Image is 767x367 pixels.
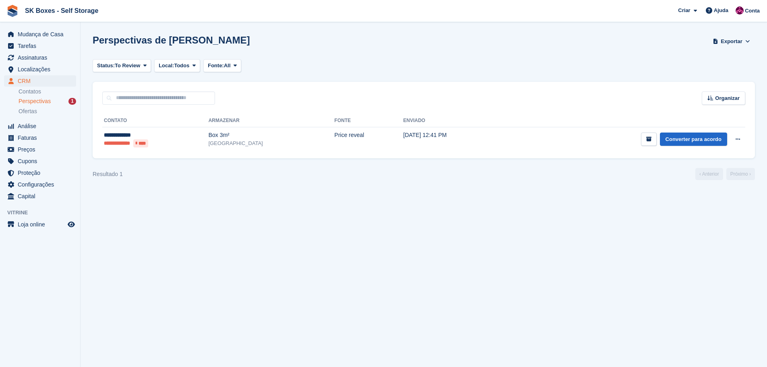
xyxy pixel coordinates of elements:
[209,131,335,139] div: Box 3m²
[726,168,755,180] a: Próximo
[745,7,760,15] span: Conta
[403,127,504,152] td: [DATE] 12:41 PM
[154,59,200,73] button: Local: Todos
[4,132,76,143] a: menu
[93,170,123,178] div: Resultado 1
[203,59,241,73] button: Fonte: All
[102,114,209,127] th: Contato
[335,127,403,152] td: Price reveal
[18,179,66,190] span: Configurações
[18,219,66,230] span: Loja online
[678,6,690,15] span: Criar
[66,220,76,229] a: Loja de pré-visualização
[19,97,51,105] span: Perspectivas
[18,167,66,178] span: Proteção
[18,75,66,87] span: CRM
[18,29,66,40] span: Mudança de Casa
[4,52,76,63] a: menu
[18,40,66,52] span: Tarefas
[6,5,19,17] img: stora-icon-8386f47178a22dfd0bd8f6a31ec36ba5ce8667c1dd55bd0f319d3a0aa187defe.svg
[18,52,66,63] span: Assinaturas
[209,114,335,127] th: Armazenar
[695,168,723,180] a: Anterior
[4,40,76,52] a: menu
[4,167,76,178] a: menu
[159,62,174,70] span: Local:
[18,144,66,155] span: Preços
[721,37,742,46] span: Exportar
[4,75,76,87] a: menu
[93,35,250,46] h1: Perspectivas de [PERSON_NAME]
[694,168,757,180] nav: Page
[4,191,76,202] a: menu
[93,59,151,73] button: Status: To Review
[4,120,76,132] a: menu
[18,132,66,143] span: Faturas
[660,133,727,146] a: Converter para acordo
[68,98,76,105] div: 1
[115,62,140,70] span: To Review
[18,156,66,167] span: Cupons
[4,219,76,230] a: menu
[715,94,740,102] span: Organizar
[19,107,76,116] a: Ofertas
[224,62,231,70] span: All
[4,29,76,40] a: menu
[174,62,189,70] span: Todos
[209,139,335,147] div: [GEOGRAPHIC_DATA]
[711,35,752,48] button: Exportar
[4,156,76,167] a: menu
[19,88,76,95] a: Contatos
[335,114,403,127] th: Fonte
[208,62,224,70] span: Fonte:
[97,62,115,70] span: Status:
[19,97,76,106] a: Perspectivas 1
[18,64,66,75] span: Localizações
[7,209,80,217] span: Vitrine
[4,179,76,190] a: menu
[22,4,101,17] a: SK Boxes - Self Storage
[18,120,66,132] span: Análise
[736,6,744,15] img: Joana Alegria
[19,108,37,115] span: Ofertas
[4,144,76,155] a: menu
[714,6,728,15] span: Ajuda
[403,114,504,127] th: Enviado
[18,191,66,202] span: Capital
[4,64,76,75] a: menu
